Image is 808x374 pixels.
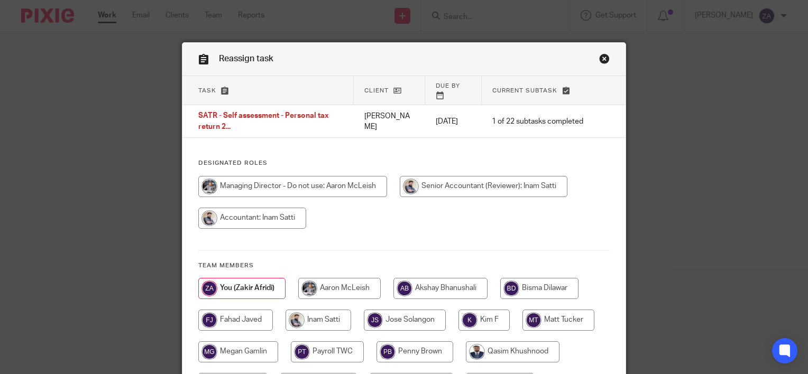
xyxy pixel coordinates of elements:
[198,88,216,93] span: Task
[198,159,610,167] h4: Designated Roles
[364,111,415,133] p: [PERSON_NAME]
[481,105,594,138] td: 1 of 22 subtasks completed
[364,88,389,93] span: Client
[198,113,329,131] span: SATR - Self assessment - Personal tax return 2...
[436,83,460,89] span: Due by
[599,53,610,68] a: Close this dialog window
[492,88,557,93] span: Current subtask
[436,116,471,127] p: [DATE]
[198,261,610,270] h4: Team members
[219,54,273,63] span: Reassign task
